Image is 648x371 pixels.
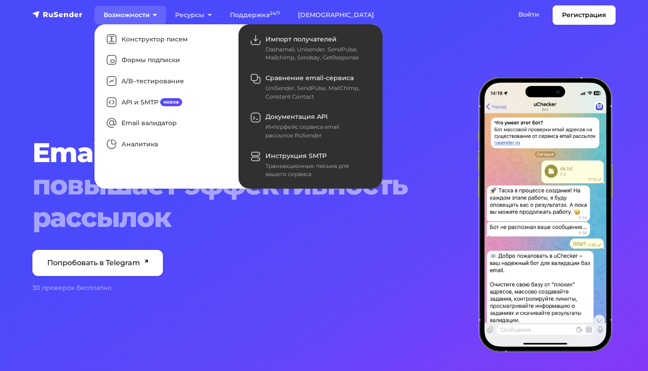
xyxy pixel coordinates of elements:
a: Попробовать в Telegram [32,250,163,276]
a: Войти [509,5,548,24]
a: Конструктор писем [99,29,234,50]
a: Аналитика [99,134,234,155]
div: UniSender, SendPulse, MailChimp, Constant Contact [265,84,367,101]
img: RuSender [32,10,83,19]
sup: 24/7 [270,10,280,16]
span: Сравнение email-сервиса [265,74,354,82]
div: Интерфейс сервиса email рассылок RuSender [265,123,367,140]
div: Dashamail, Unisender, SendPulse, Mailchimp, Sendsay, GetResponse [265,45,367,62]
a: Импорт получателей Dashamail, Unisender, SendPulse, Mailchimp, Sendsay, GetResponse [243,29,378,68]
span: Импорт получателей [265,35,337,43]
img: hero-right-validator-min.png [478,77,613,353]
div: Транзакционные письма для вашего сервиса [265,162,367,179]
span: повышает эффективность рассылок [32,169,467,234]
a: Регистрация [553,5,616,25]
a: Документация API Интерфейс сервиса email рассылок RuSender [243,107,378,145]
span: новое [160,98,182,106]
span: Инструкция SMTP [265,152,327,160]
a: Поддержка24/7 [221,6,289,24]
a: Формы подписки [99,50,234,71]
a: API и SMTPновое [99,92,234,113]
div: 30 проверок бесплатно [32,283,467,293]
a: Возможности [94,6,166,24]
span: Документация API [265,113,328,121]
h1: Email валидатор, [32,136,467,234]
a: A/B–тестирование [99,71,234,92]
a: Email валидатор [99,113,234,134]
a: Сравнение email-сервиса UniSender, SendPulse, MailChimp, Constant Contact [243,68,378,106]
a: Ресурсы [166,6,220,24]
a: [DEMOGRAPHIC_DATA] [289,6,383,24]
a: Инструкция SMTP Транзакционные письма для вашего сервиса [243,145,378,184]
